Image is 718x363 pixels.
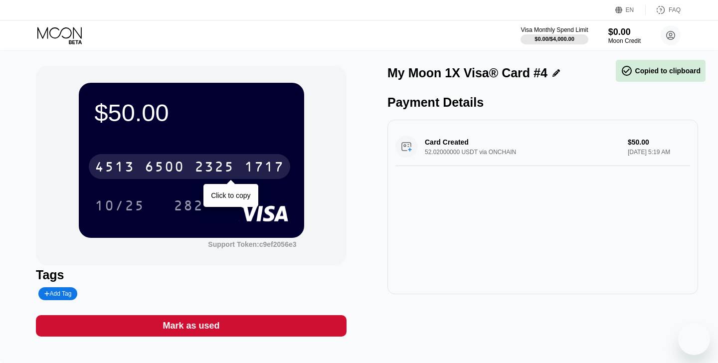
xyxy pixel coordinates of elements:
[646,5,681,15] div: FAQ
[208,240,296,248] div: Support Token:c9ef2056e3
[621,65,701,77] div: Copied to clipboard
[621,65,633,77] span: 
[166,193,211,218] div: 282
[87,193,152,218] div: 10/25
[36,268,347,282] div: Tags
[669,6,681,13] div: FAQ
[44,290,71,297] div: Add Tag
[608,27,641,44] div: $0.00Moon Credit
[38,287,77,300] div: Add Tag
[36,315,347,337] div: Mark as used
[211,191,250,199] div: Click to copy
[95,199,145,215] div: 10/25
[89,154,290,179] div: 4513650023251717
[145,160,184,176] div: 6500
[615,5,646,15] div: EN
[194,160,234,176] div: 2325
[678,323,710,355] iframe: Button to launch messaging window
[521,26,588,44] div: Visa Monthly Spend Limit$0.00/$4,000.00
[244,160,284,176] div: 1717
[387,95,698,110] div: Payment Details
[521,26,588,33] div: Visa Monthly Spend Limit
[608,27,641,37] div: $0.00
[626,6,634,13] div: EN
[208,240,296,248] div: Support Token: c9ef2056e3
[535,36,574,42] div: $0.00 / $4,000.00
[608,37,641,44] div: Moon Credit
[387,66,547,80] div: My Moon 1X Visa® Card #4
[163,320,219,332] div: Mark as used
[174,199,203,215] div: 282
[95,99,288,127] div: $50.00
[95,160,135,176] div: 4513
